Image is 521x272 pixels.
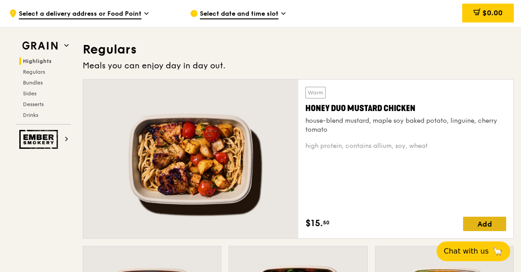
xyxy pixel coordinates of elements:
[23,101,44,107] span: Desserts
[305,102,506,115] div: Honey Duo Mustard Chicken
[83,41,514,58] h3: Regulars
[23,80,43,86] span: Bundles
[444,246,489,257] span: Chat with us
[19,130,61,149] img: Ember Smokery web logo
[19,9,141,19] span: Select a delivery address or Food Point
[492,246,503,257] span: 🦙
[200,9,278,19] span: Select date and time slot
[23,112,38,118] span: Drinks
[323,219,330,226] span: 50
[437,241,510,261] button: Chat with us🦙
[305,116,506,134] div: house-blend mustard, maple soy baked potato, linguine, cherry tomato
[19,38,61,54] img: Grain web logo
[482,9,503,17] span: $0.00
[305,142,506,151] div: high protein, contains allium, soy, wheat
[23,69,45,75] span: Regulars
[23,58,52,64] span: Highlights
[23,90,36,97] span: Sides
[83,59,514,72] div: Meals you can enjoy day in day out.
[305,217,323,230] span: $15.
[305,87,326,98] div: Warm
[463,217,506,231] div: Add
